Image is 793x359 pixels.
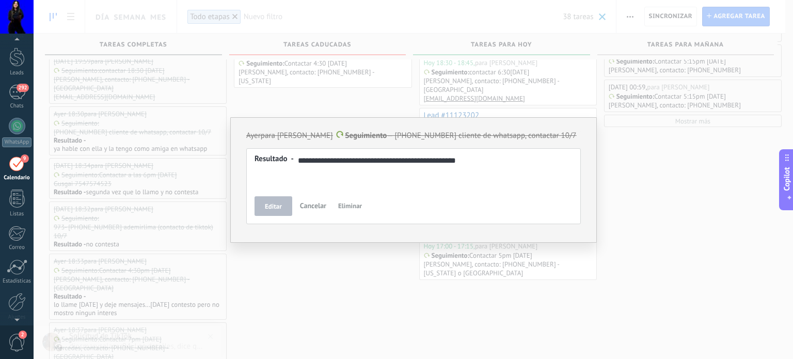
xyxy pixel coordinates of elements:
span: Copilot [782,167,792,191]
span: Ayer [246,131,261,141]
span: Resultado ‑ [255,154,294,164]
div: Listas [2,211,32,217]
span: 9 [21,154,29,163]
button: Cancelar [296,196,330,215]
button: Editar [255,196,292,216]
span: Cancelar [300,201,326,210]
span: Eliminar [338,201,362,210]
span: Seguimiento [345,131,387,141]
button: Eliminar [334,198,366,214]
span: Editar [265,203,282,210]
p: — [PHONE_NUMBER] cliente de whatsapp, contactar 10/7 [246,131,581,141]
div: WhatsApp [2,137,31,147]
div: Correo [2,244,32,251]
div: Leads [2,70,32,76]
div: Calendario [2,175,32,181]
span: 292 [17,84,28,92]
div: Estadísticas [2,278,32,285]
div: Chats [2,103,32,110]
span: para [PERSON_NAME] [246,131,333,141]
span: 2 [19,331,27,339]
